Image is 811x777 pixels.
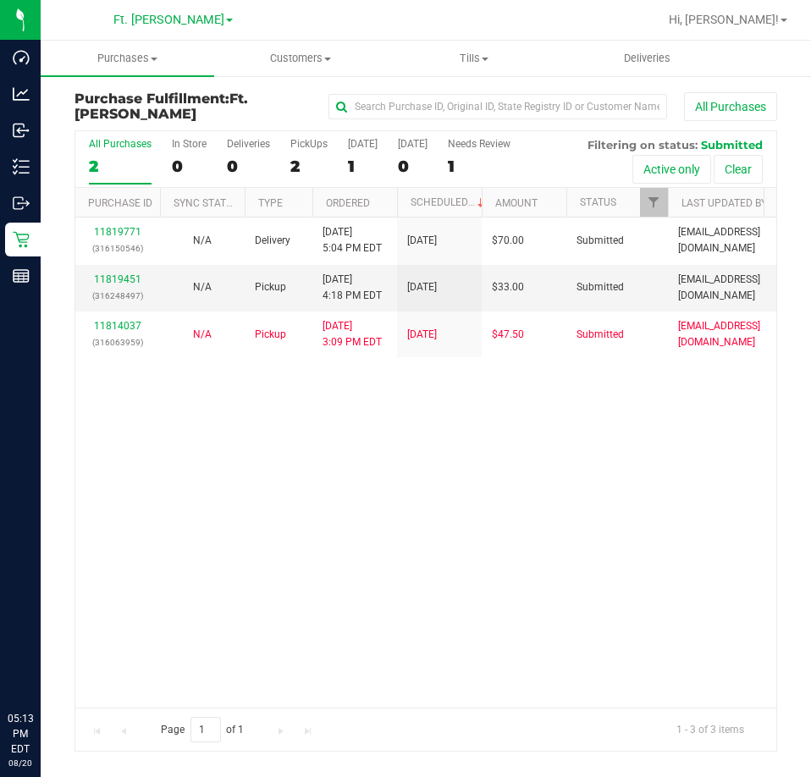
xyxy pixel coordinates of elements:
[388,41,561,76] a: Tills
[193,234,212,246] span: Not Applicable
[193,233,212,249] button: N/A
[190,717,221,743] input: 1
[323,224,382,256] span: [DATE] 5:04 PM EDT
[172,138,207,150] div: In Store
[193,279,212,295] button: N/A
[13,267,30,284] inline-svg: Reports
[13,158,30,175] inline-svg: Inventory
[714,155,763,184] button: Clear
[290,138,328,150] div: PickUps
[492,327,524,343] span: $47.50
[214,41,388,76] a: Customers
[258,197,283,209] a: Type
[94,273,141,285] a: 11819451
[389,51,560,66] span: Tills
[577,233,624,249] span: Submitted
[255,233,290,249] span: Delivery
[41,41,214,76] a: Purchases
[174,197,239,209] a: Sync Status
[407,279,437,295] span: [DATE]
[41,51,214,66] span: Purchases
[74,91,248,122] span: Ft. [PERSON_NAME]
[255,327,286,343] span: Pickup
[215,51,387,66] span: Customers
[8,757,33,769] p: 08/20
[684,92,777,121] button: All Purchases
[411,196,488,208] a: Scheduled
[398,157,428,176] div: 0
[398,138,428,150] div: [DATE]
[146,717,258,743] span: Page of 1
[13,231,30,248] inline-svg: Retail
[13,195,30,212] inline-svg: Outbound
[588,138,698,152] span: Filtering on status:
[89,157,152,176] div: 2
[88,197,152,209] a: Purchase ID
[255,279,286,295] span: Pickup
[495,197,538,209] a: Amount
[193,327,212,343] button: N/A
[13,85,30,102] inline-svg: Analytics
[13,49,30,66] inline-svg: Dashboard
[323,318,382,350] span: [DATE] 3:09 PM EDT
[13,122,30,139] inline-svg: Inbound
[669,13,779,26] span: Hi, [PERSON_NAME]!
[86,240,150,256] p: (316150546)
[492,233,524,249] span: $70.00
[323,272,382,304] span: [DATE] 4:18 PM EDT
[74,91,309,121] h3: Purchase Fulfillment:
[17,642,68,692] iframe: Resource center
[601,51,693,66] span: Deliveries
[326,197,370,209] a: Ordered
[172,157,207,176] div: 0
[227,138,270,150] div: Deliveries
[86,334,150,350] p: (316063959)
[407,327,437,343] span: [DATE]
[348,157,378,176] div: 1
[701,138,763,152] span: Submitted
[560,41,734,76] a: Deliveries
[632,155,711,184] button: Active only
[407,233,437,249] span: [DATE]
[89,138,152,150] div: All Purchases
[94,320,141,332] a: 11814037
[492,279,524,295] span: $33.00
[86,288,150,304] p: (316248497)
[193,281,212,293] span: Not Applicable
[348,138,378,150] div: [DATE]
[663,717,758,742] span: 1 - 3 of 3 items
[448,138,510,150] div: Needs Review
[681,197,767,209] a: Last Updated By
[193,328,212,340] span: Not Applicable
[113,13,224,27] span: Ft. [PERSON_NAME]
[580,196,616,208] a: Status
[94,226,141,238] a: 11819771
[640,188,668,217] a: Filter
[577,327,624,343] span: Submitted
[8,711,33,757] p: 05:13 PM EDT
[577,279,624,295] span: Submitted
[328,94,667,119] input: Search Purchase ID, Original ID, State Registry ID or Customer Name...
[448,157,510,176] div: 1
[227,157,270,176] div: 0
[290,157,328,176] div: 2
